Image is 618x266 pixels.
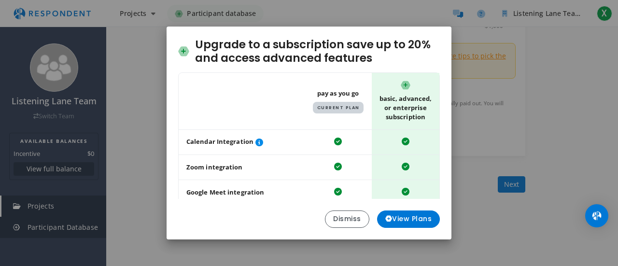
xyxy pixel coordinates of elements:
button: Dismiss [325,210,369,228]
md-dialog: Upgrade to ... [167,27,451,239]
h2: Upgrade to a subscription save up to 20% and access advanced features [178,38,440,65]
span: Pay As You Go [308,89,368,113]
div: Open Intercom Messenger [585,204,608,227]
span: View Plans [385,214,432,224]
td: Zoom integration [179,155,304,180]
td: Calendar Integration [179,130,304,155]
span: Basic, Advanced, or Enterprise Subscription [376,81,435,122]
span: Current Plan [313,102,364,113]
button: View Plans [377,210,440,228]
td: Google Meet integration [179,180,304,205]
button: Automate session scheduling with Microsoft Office or Google Calendar integration. [253,137,265,148]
